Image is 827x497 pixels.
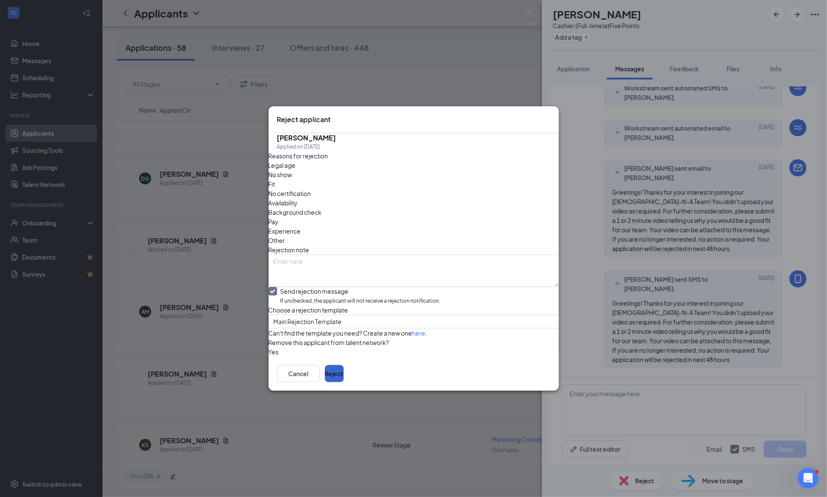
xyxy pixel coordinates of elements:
span: Rejection note [269,246,310,254]
iframe: Intercom live chat [798,468,818,488]
span: Can't find the template you need? Create a new one . [269,329,427,337]
span: Fit [269,179,275,189]
span: Remove this applicant from talent network? [269,339,389,346]
span: No show [269,170,292,179]
span: Legal age [269,161,296,170]
h3: Reject applicant [277,115,331,124]
span: Reasons for rejection [269,152,328,160]
span: Other [269,236,285,245]
h5: [PERSON_NAME] [277,133,336,143]
span: Choose a rejection template [269,306,348,314]
span: Yes [269,347,279,357]
span: Main Rejection Template [274,315,342,328]
div: Applied on [DATE] [277,143,336,151]
span: No certification [269,189,311,198]
button: Cancel [277,365,320,382]
span: Pay [269,217,279,226]
a: here [412,329,426,337]
span: Background check [269,208,322,217]
span: Experience [269,226,301,236]
span: Availability [269,198,298,208]
button: Reject [325,365,344,382]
